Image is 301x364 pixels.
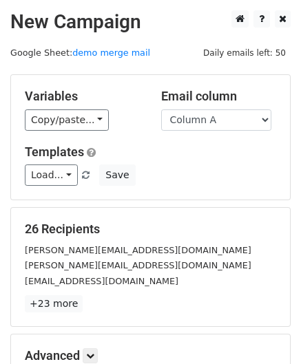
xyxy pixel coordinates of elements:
a: demo merge mail [72,47,150,58]
h2: New Campaign [10,10,291,34]
a: +23 more [25,295,83,312]
a: Load... [25,164,78,186]
a: Daily emails left: 50 [198,47,291,58]
button: Save [99,164,135,186]
small: [PERSON_NAME][EMAIL_ADDRESS][DOMAIN_NAME] [25,260,251,270]
iframe: Chat Widget [232,298,301,364]
h5: Advanced [25,348,276,363]
h5: Variables [25,89,141,104]
small: Google Sheet: [10,47,150,58]
small: [EMAIL_ADDRESS][DOMAIN_NAME] [25,276,178,286]
h5: Email column [161,89,277,104]
h5: 26 Recipients [25,222,276,237]
span: Daily emails left: 50 [198,45,291,61]
a: Copy/paste... [25,109,109,131]
a: Templates [25,144,84,159]
small: [PERSON_NAME][EMAIL_ADDRESS][DOMAIN_NAME] [25,245,251,255]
